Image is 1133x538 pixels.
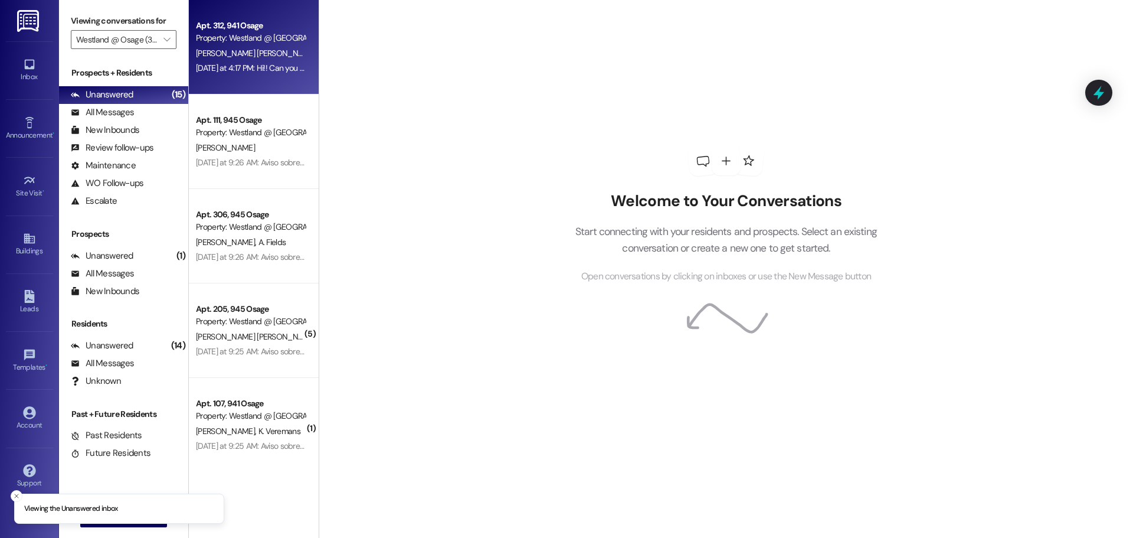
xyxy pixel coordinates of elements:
div: Unknown [71,375,121,387]
div: New Inbounds [71,285,139,298]
div: New Inbounds [71,124,139,136]
a: Templates • [6,345,53,377]
span: • [53,129,54,138]
div: Unanswered [71,340,133,352]
div: Apt. 107, 941 Osage [196,397,305,410]
div: Property: Westland @ [GEOGRAPHIC_DATA] (3291) [196,32,305,44]
a: Site Visit • [6,171,53,203]
div: Past Residents [71,429,142,442]
a: Account [6,403,53,435]
div: Residents [59,318,188,330]
div: Prospects + Residents [59,67,188,79]
input: All communities [76,30,158,49]
div: Property: Westland @ [GEOGRAPHIC_DATA] (3291) [196,315,305,328]
div: All Messages [71,357,134,370]
div: (14) [168,337,188,355]
p: Start connecting with your residents and prospects. Select an existing conversation or create a n... [557,223,895,257]
h2: Welcome to Your Conversations [557,192,895,211]
i:  [163,35,170,44]
div: Property: Westland @ [GEOGRAPHIC_DATA] (3291) [196,221,305,233]
div: All Messages [71,106,134,119]
span: • [45,361,47,370]
a: Buildings [6,229,53,260]
div: (1) [173,247,188,265]
span: [PERSON_NAME] [196,237,258,247]
a: Leads [6,286,53,318]
p: Viewing the Unanswered inbox [24,504,118,514]
a: Inbox [6,54,53,86]
span: [PERSON_NAME] [196,426,258,436]
div: Apt. 306, 945 Osage [196,208,305,221]
span: [PERSON_NAME] [196,142,255,153]
button: Close toast [11,490,22,502]
div: Review follow-ups [71,142,153,154]
img: ResiDesk Logo [17,10,41,32]
div: (15) [169,86,188,104]
div: Apt. 312, 941 Osage [196,19,305,32]
span: K. Veremans [258,426,300,436]
span: Open conversations by clicking on inboxes or use the New Message button [581,269,871,284]
div: Unanswered [71,250,133,262]
div: Apt. 205, 945 Osage [196,303,305,315]
span: [PERSON_NAME] [PERSON_NAME] [196,331,319,342]
span: A. Fields [258,237,286,247]
a: Support [6,461,53,493]
div: Prospects [59,228,188,240]
div: Property: Westland @ [GEOGRAPHIC_DATA] (3291) [196,126,305,139]
div: WO Follow-ups [71,177,143,190]
div: Escalate [71,195,117,207]
div: Property: Westland @ [GEOGRAPHIC_DATA] (3291) [196,410,305,422]
div: Apt. 111, 945 Osage [196,114,305,126]
div: All Messages [71,268,134,280]
div: [DATE] at 4:17 PM: Hi!! Can you please talk to the dog owners in 941, the elevator has been smell... [196,63,1089,73]
div: Maintenance [71,159,136,172]
span: • [42,187,44,195]
span: [PERSON_NAME] [PERSON_NAME] [196,48,316,58]
label: Viewing conversations for [71,12,176,30]
div: Future Residents [71,447,150,459]
div: Unanswered [71,89,133,101]
div: Past + Future Residents [59,408,188,420]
